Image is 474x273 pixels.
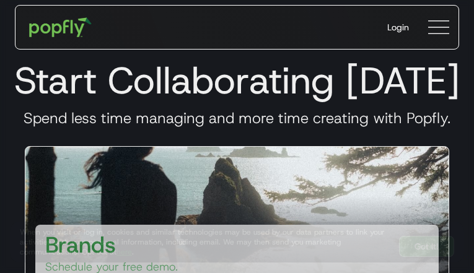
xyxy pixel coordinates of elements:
a: here [116,247,132,257]
div: Login [387,21,409,33]
h3: Spend less time managing and more time creating with Popfly. [10,109,464,128]
a: Login [377,11,419,43]
div: When you visit or log in, cookies and similar technologies may be used by our data partners to li... [20,227,389,257]
a: Got It! [399,236,454,257]
h1: Start Collaborating [DATE] [10,58,464,103]
a: home [20,9,100,46]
